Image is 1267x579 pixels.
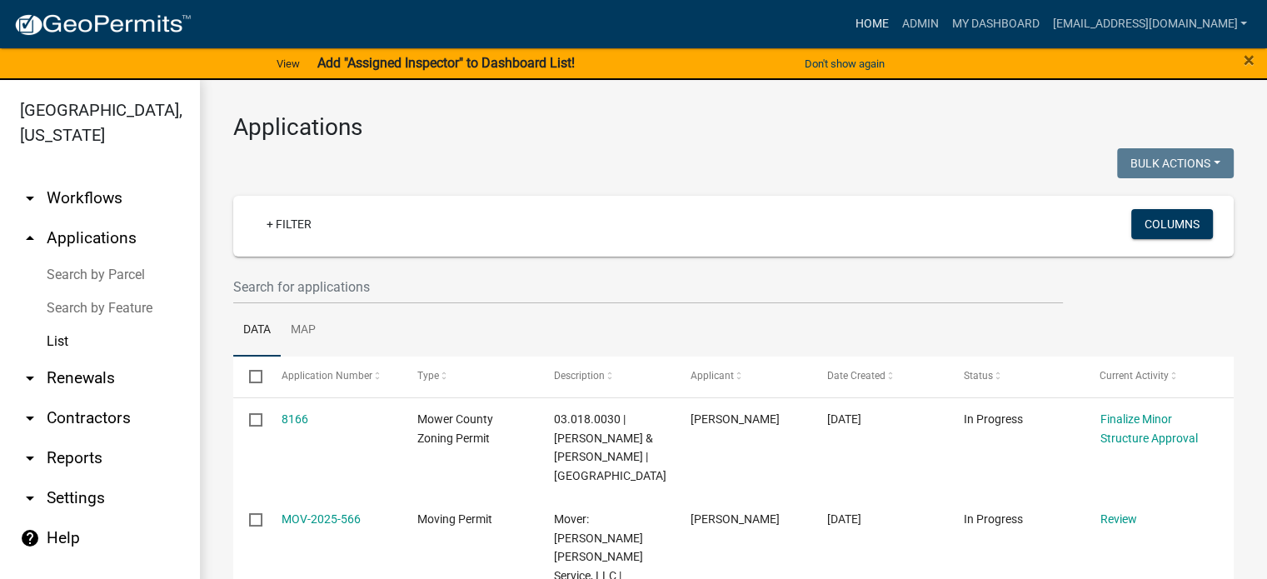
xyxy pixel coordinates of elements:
a: Finalize Minor Structure Approval [1100,412,1197,445]
input: Search for applications [233,270,1063,304]
a: 8166 [282,412,308,426]
span: Mower County Zoning Permit [417,412,493,445]
button: Bulk Actions [1117,148,1234,178]
datatable-header-cell: Application Number [265,357,402,397]
span: Status [964,370,993,382]
datatable-header-cell: Status [947,357,1084,397]
span: 03.018.0030 | JACOBSON LEONARD H & NANCIE | 19872 740TH AVE [554,412,666,482]
span: Moving Permit [417,512,492,526]
a: View [270,50,307,77]
span: Date Created [827,370,885,382]
button: Columns [1131,209,1213,239]
i: arrow_drop_down [20,488,40,508]
i: arrow_drop_down [20,368,40,388]
a: + Filter [253,209,325,239]
a: MOV-2025-566 [282,512,361,526]
span: 08/04/2025 [827,512,861,526]
button: Don't show again [798,50,891,77]
span: Description [554,370,605,382]
datatable-header-cell: Type [402,357,538,397]
a: Admin [895,8,945,40]
span: In Progress [964,412,1023,426]
i: arrow_drop_up [20,228,40,248]
span: Application Number [282,370,372,382]
a: Review [1100,512,1136,526]
span: 08/04/2025 [827,412,861,426]
span: Type [417,370,439,382]
a: My Dashboard [945,8,1045,40]
a: Data [233,304,281,357]
i: arrow_drop_down [20,448,40,468]
datatable-header-cell: Applicant [675,357,811,397]
span: In Progress [964,512,1023,526]
span: Jason Ree [691,512,780,526]
i: arrow_drop_down [20,408,40,428]
datatable-header-cell: Current Activity [1084,357,1220,397]
a: [EMAIL_ADDRESS][DOMAIN_NAME] [1045,8,1254,40]
span: Applicant [691,370,734,382]
span: Current Activity [1100,370,1169,382]
span: × [1244,48,1255,72]
a: Map [281,304,326,357]
datatable-header-cell: Description [538,357,675,397]
i: arrow_drop_down [20,188,40,208]
datatable-header-cell: Date Created [811,357,948,397]
h3: Applications [233,113,1234,142]
button: Close [1244,50,1255,70]
strong: Add "Assigned Inspector" to Dashboard List! [317,55,574,71]
datatable-header-cell: Select [233,357,265,397]
i: help [20,528,40,548]
span: Leonard H. Jacobson [691,412,780,426]
a: Home [848,8,895,40]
